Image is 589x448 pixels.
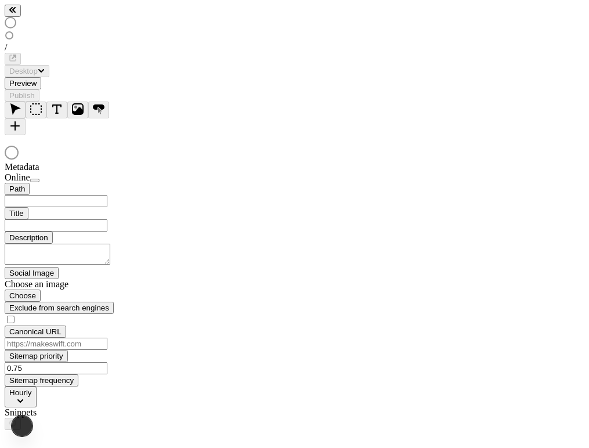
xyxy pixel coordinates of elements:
[9,91,35,100] span: Publish
[9,79,37,88] span: Preview
[5,232,53,244] button: Description
[9,291,36,300] span: Choose
[5,207,28,219] button: Title
[5,77,41,89] button: Preview
[5,65,49,77] button: Desktop
[5,326,66,338] button: Canonical URL
[5,89,39,102] button: Publish
[5,172,30,182] span: Online
[46,102,67,118] button: Text
[5,183,30,195] button: Path
[9,67,38,75] span: Desktop
[5,350,68,362] button: Sitemap priority
[5,162,144,172] div: Metadata
[67,102,88,118] button: Image
[88,102,109,118] button: Button
[5,302,114,314] button: Exclude from search engines
[5,42,584,53] div: /
[26,102,46,118] button: Box
[5,267,59,279] button: Social Image
[5,386,37,407] button: Hourly
[5,338,107,350] input: https://makeswift.com
[5,374,78,386] button: Sitemap frequency
[9,388,32,397] span: Hourly
[5,279,144,290] div: Choose an image
[5,407,144,418] div: Snippets
[5,290,41,302] button: Choose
